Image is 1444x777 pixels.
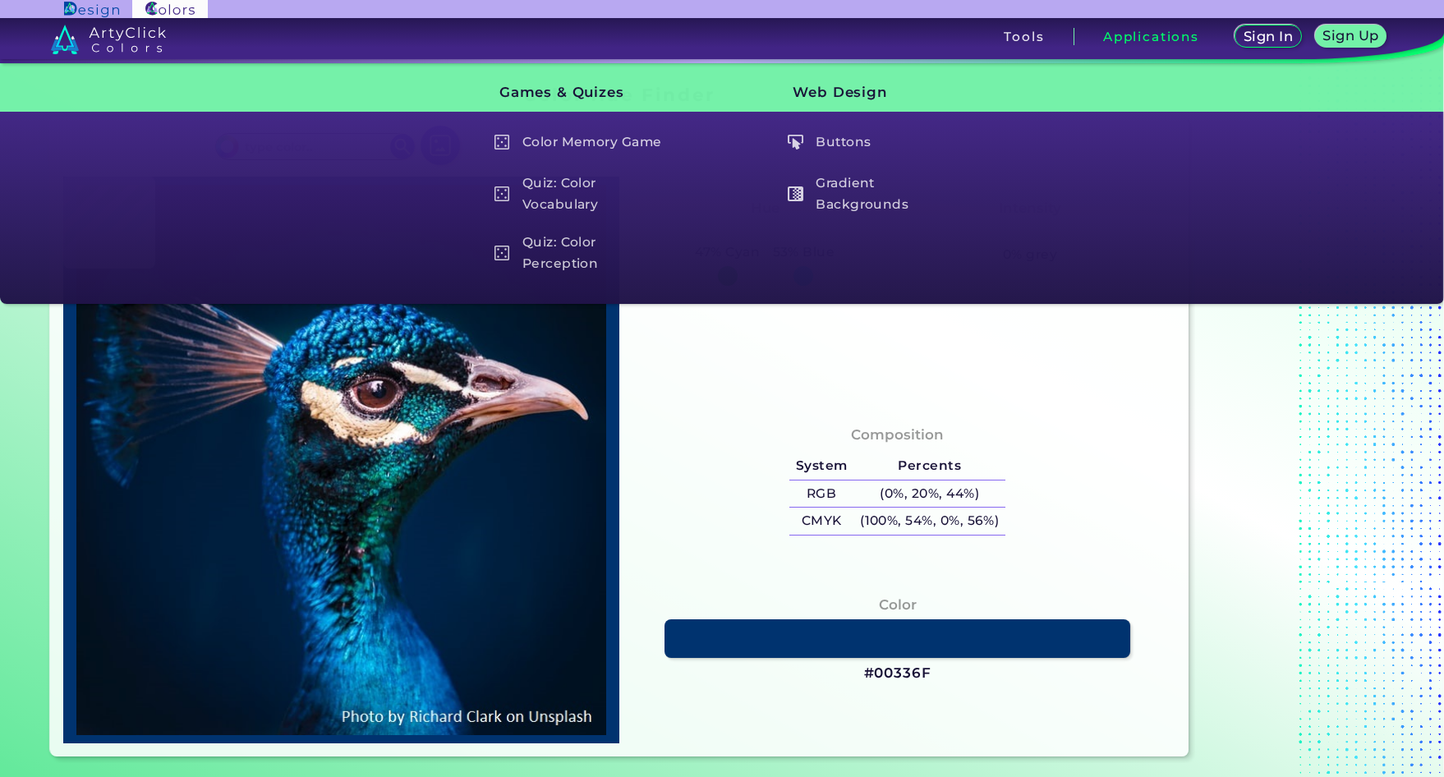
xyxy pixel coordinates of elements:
h4: Color [879,593,917,617]
img: icon_game_white.svg [494,135,510,150]
a: Sign In [1235,25,1302,48]
a: Quiz: Color Perception [485,230,678,277]
iframe: Advertisement [1195,79,1400,763]
h5: Quiz: Color Perception [486,230,678,277]
a: Sign Up [1315,25,1387,48]
h5: System [789,453,853,480]
h3: Web Design [766,72,973,113]
img: icon_game_white.svg [494,246,510,261]
h5: Sign In [1244,30,1293,43]
img: icon_click_button_white.svg [788,135,803,150]
a: Quiz: Color Vocabulary [485,171,678,218]
h5: RGB [789,480,853,508]
h5: Gradient Backgrounds [779,171,971,218]
h5: Sign Up [1322,29,1378,42]
a: Buttons [779,126,973,158]
h5: (0%, 20%, 44%) [853,480,1005,508]
img: icon_game_white.svg [494,186,510,202]
h5: (100%, 54%, 0%, 56%) [853,508,1005,535]
h5: Buttons [779,126,971,158]
h3: Tools [1004,30,1044,43]
img: ArtyClick Design logo [64,2,119,17]
h3: #00336F [864,664,931,683]
img: icon_gradient_white.svg [788,186,803,202]
h5: Color Memory Game [486,126,678,158]
h3: Games & Quizes [471,72,678,113]
h5: Percents [853,453,1005,480]
img: logo_artyclick_colors_white.svg [51,25,167,54]
h5: CMYK [789,508,853,535]
h4: Composition [851,423,944,447]
img: img_pavlin.jpg [71,185,611,735]
a: Color Memory Game [485,126,678,158]
h3: Applications [1103,30,1199,43]
a: Gradient Backgrounds [779,171,973,218]
h5: Quiz: Color Vocabulary [486,171,678,218]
